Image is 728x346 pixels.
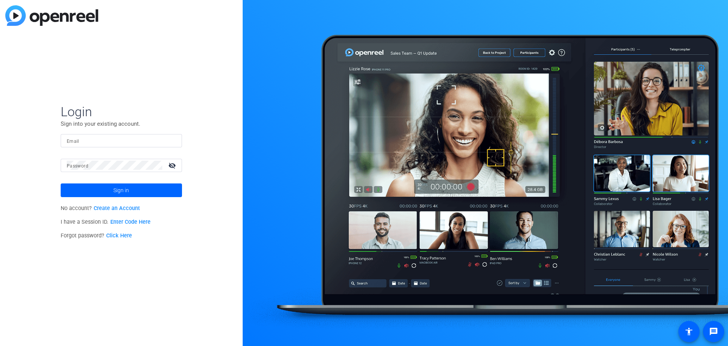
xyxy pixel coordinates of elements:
a: Create an Account [94,205,140,212]
a: Click Here [106,232,132,239]
input: Enter Email Address [67,136,176,145]
span: Forgot password? [61,232,132,239]
p: Sign into your existing account. [61,120,182,128]
span: Sign in [113,181,129,200]
mat-label: Email [67,139,79,144]
button: Sign in [61,183,182,197]
mat-icon: message [709,327,718,336]
a: Enter Code Here [110,219,151,225]
img: blue-gradient.svg [5,5,98,26]
span: Login [61,104,182,120]
span: I have a Session ID. [61,219,151,225]
span: No account? [61,205,140,212]
mat-icon: accessibility [684,327,693,336]
mat-label: Password [67,163,88,169]
mat-icon: visibility_off [164,160,182,171]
